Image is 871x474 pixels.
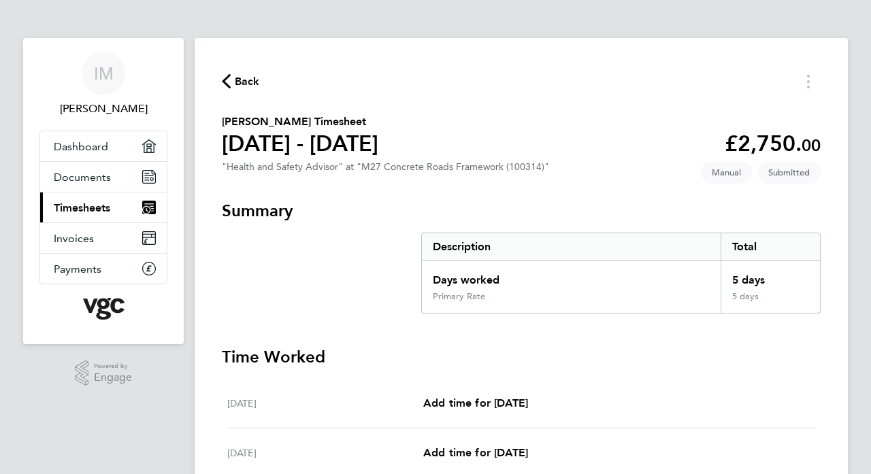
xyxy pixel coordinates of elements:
[54,232,94,245] span: Invoices
[39,52,167,117] a: IM[PERSON_NAME]
[54,201,110,214] span: Timesheets
[423,446,528,459] span: Add time for [DATE]
[94,65,114,82] span: IM
[39,101,167,117] span: Ian Mcmillan
[222,200,821,222] h3: Summary
[757,161,821,184] span: This timesheet is Submitted.
[222,73,260,90] button: Back
[422,261,721,291] div: Days worked
[40,162,167,192] a: Documents
[54,171,111,184] span: Documents
[423,395,528,411] a: Add time for [DATE]
[721,261,820,291] div: 5 days
[423,396,528,409] span: Add time for [DATE]
[701,161,752,184] span: This timesheet was manually created.
[94,372,132,384] span: Engage
[725,131,821,156] app-decimal: £2,750.
[721,291,820,313] div: 5 days
[40,192,167,222] a: Timesheets
[227,445,423,461] div: [DATE]
[40,131,167,161] a: Dashboard
[721,233,820,260] div: Total
[83,298,125,320] img: vgcgroup-logo-retina.png
[222,114,378,130] h2: [PERSON_NAME] Timesheet
[802,135,821,155] span: 00
[39,298,167,320] a: Go to home page
[222,130,378,157] h1: [DATE] - [DATE]
[423,445,528,461] a: Add time for [DATE]
[54,263,101,275] span: Payments
[222,161,549,173] div: "Health and Safety Advisor" at "M27 Concrete Roads Framework (100314)"
[421,233,821,314] div: Summary
[222,346,821,368] h3: Time Worked
[54,140,108,153] span: Dashboard
[796,71,821,92] button: Timesheets Menu
[40,254,167,284] a: Payments
[40,223,167,253] a: Invoices
[75,360,133,386] a: Powered byEngage
[227,395,423,411] div: [DATE]
[235,73,260,90] span: Back
[433,291,485,302] div: Primary Rate
[422,233,721,260] div: Description
[23,38,184,344] nav: Main navigation
[94,360,132,372] span: Powered by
